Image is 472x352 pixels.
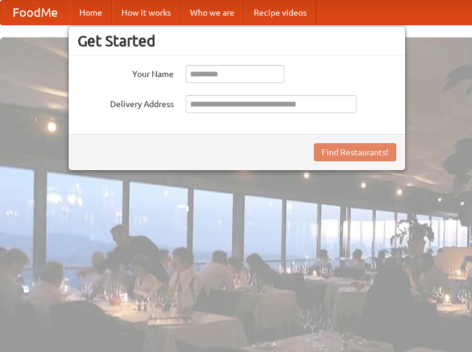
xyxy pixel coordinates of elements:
[78,65,174,80] label: Your Name
[1,1,70,25] a: FoodMe
[180,1,244,25] a: Who we are
[314,143,396,161] button: Find Restaurants!
[244,1,316,25] a: Recipe videos
[78,32,396,50] h3: Get Started
[78,95,174,110] label: Delivery Address
[112,1,180,25] a: How it works
[70,1,112,25] a: Home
